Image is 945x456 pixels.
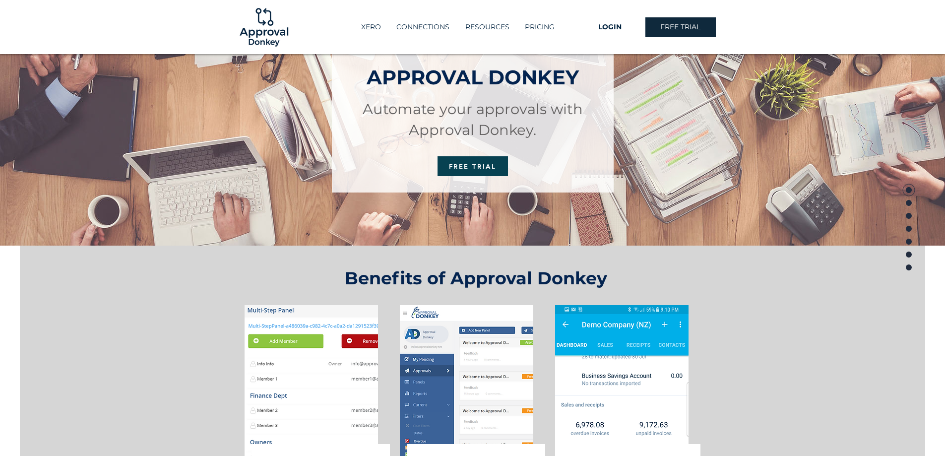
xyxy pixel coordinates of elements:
[902,184,916,273] nav: Page
[449,162,497,170] span: FREE TRIAL
[645,17,716,37] a: FREE TRIAL
[388,19,457,35] a: CONNECTIONS
[363,100,583,138] span: Automate your approvals with Approval Donkey.
[237,0,291,54] img: Logo-01.png
[517,19,563,35] a: PRICING
[460,19,514,35] p: RESOURCES
[598,22,622,32] span: LOGIN
[353,19,388,35] a: XERO
[356,19,386,35] p: XERO
[345,267,607,289] span: Benefits of Approval Donkey
[520,19,560,35] p: PRICING
[457,19,517,35] div: RESOURCES
[391,19,454,35] p: CONNECTIONS
[341,19,575,35] nav: Site
[367,65,579,89] span: APPROVAL DONKEY
[438,156,508,176] a: FREE TRIAL
[575,17,645,37] a: LOGIN
[660,22,700,32] span: FREE TRIAL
